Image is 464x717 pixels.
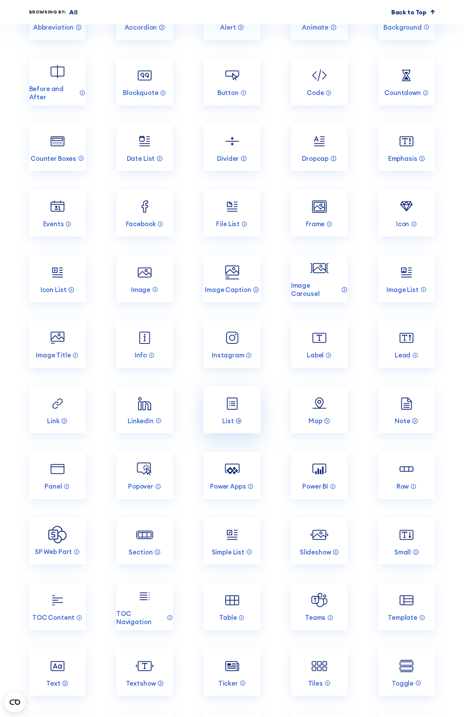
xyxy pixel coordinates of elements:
img: Icon [397,197,416,216]
p: Image Carousel [291,281,340,298]
img: Template [397,591,416,609]
img: Textshow [135,657,154,675]
a: Countdown [378,58,435,105]
a: LinkedIn [116,386,173,434]
a: Blockquote [116,58,173,105]
p: Small [394,548,411,556]
p: Power BI [302,482,328,490]
p: TOC Navigation [116,609,165,626]
p: Background [383,23,422,31]
a: Icon List [29,255,86,302]
a: Power Apps [203,452,260,499]
a: Emphasis [378,124,435,171]
img: Power Apps [223,460,241,478]
img: Lead [397,329,416,347]
p: Table [219,613,237,622]
a: Label [291,320,348,368]
p: Emphasis [388,154,417,163]
img: Date List [135,132,154,150]
a: Small [378,517,435,565]
p: Abbreviation [33,23,74,31]
img: LinkedIn [135,394,154,413]
a: Info [116,320,173,368]
img: Facebook [135,197,154,216]
p: Image [131,285,150,294]
a: SP Web Part [29,517,86,565]
img: Ticker [223,657,241,675]
a: Link [29,386,86,434]
img: Icon List [48,263,67,282]
p: Info [135,351,147,359]
p: List [222,417,234,425]
a: Date List [116,124,173,171]
img: Counter Boxes [48,132,67,150]
p: Icon [396,220,409,228]
a: Template [378,583,435,630]
a: Table [203,583,260,630]
p: Text [46,679,60,687]
img: Link [48,394,67,413]
p: LinkedIn [128,417,154,425]
a: Simple List [203,517,260,565]
a: Image [116,255,173,302]
img: Simple List [223,526,241,544]
a: Divider [203,124,260,171]
a: Textshow [116,649,173,696]
p: Icon List [41,285,67,294]
a: Instagram [203,320,260,368]
p: Map [308,417,322,425]
a: Text [29,649,86,696]
a: Code [291,58,348,105]
p: Back to Top [391,8,427,17]
img: Instagram [223,329,241,347]
a: Lead [378,320,435,368]
a: Ticker [203,649,260,696]
p: Frame [306,220,325,228]
img: Image Title [48,329,67,347]
a: Back to Top [391,8,435,17]
a: Popover [116,452,173,499]
p: Link [47,417,59,425]
a: Facebook [116,189,173,237]
a: Row [378,452,435,499]
p: Note [395,417,410,425]
button: Open CMP widget [4,692,25,713]
img: Text [48,657,67,675]
a: Power BI [291,452,348,499]
p: Date List [127,154,155,163]
img: Info [135,329,154,347]
img: Panel [48,460,67,478]
p: Simple List [212,548,244,556]
a: Counter Boxes [29,124,86,171]
a: Events [29,189,86,237]
img: Before and After [48,62,67,81]
a: Image Title [29,320,86,368]
img: File List [223,197,241,216]
a: Image List [378,255,435,302]
p: Alert [220,23,236,31]
p: Textshow [126,679,156,687]
p: Popover [128,482,153,490]
img: TOC Content [48,591,67,609]
div: Chat Widget [307,616,464,717]
p: Image Caption [205,285,251,294]
img: Popover [135,460,154,478]
p: Button [217,88,239,97]
p: Image List [386,285,419,294]
p: Row [396,482,409,490]
a: List [203,386,260,434]
img: Image Carousel [310,259,329,277]
a: Image Carousel [291,255,348,302]
a: File List [203,189,260,237]
img: Code [310,66,329,85]
p: Ticker [218,679,238,687]
p: Accordion [125,23,157,31]
div: Browsing by: [29,9,67,16]
img: Image Caption [223,263,241,282]
img: Frame [310,197,329,216]
p: Facebook [126,220,156,228]
img: Countdown [397,66,416,85]
a: Note [378,386,435,434]
img: Emphasis [397,132,416,150]
img: Blockquote [135,66,154,85]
